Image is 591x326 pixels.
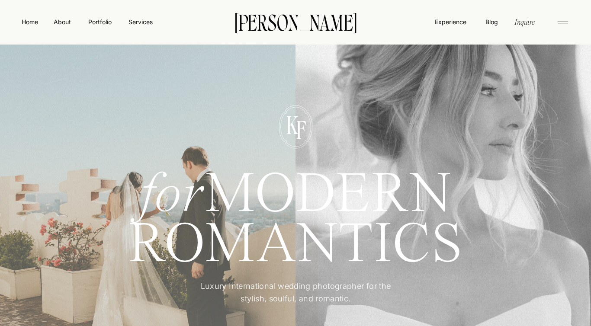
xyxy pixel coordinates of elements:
[221,13,370,31] a: [PERSON_NAME]
[289,118,313,140] p: F
[20,17,40,26] a: Home
[188,280,404,306] p: Luxury International wedding photographer for the stylish, soulful, and romantic.
[483,17,500,26] a: Blog
[280,113,304,135] p: K
[434,17,467,26] a: Experience
[128,17,153,26] a: Services
[97,171,495,212] h1: MODERN
[84,17,115,26] a: Portfolio
[52,17,72,26] a: About
[514,17,536,27] a: Inquire
[97,221,495,268] h1: ROMANTICS
[140,168,205,224] i: for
